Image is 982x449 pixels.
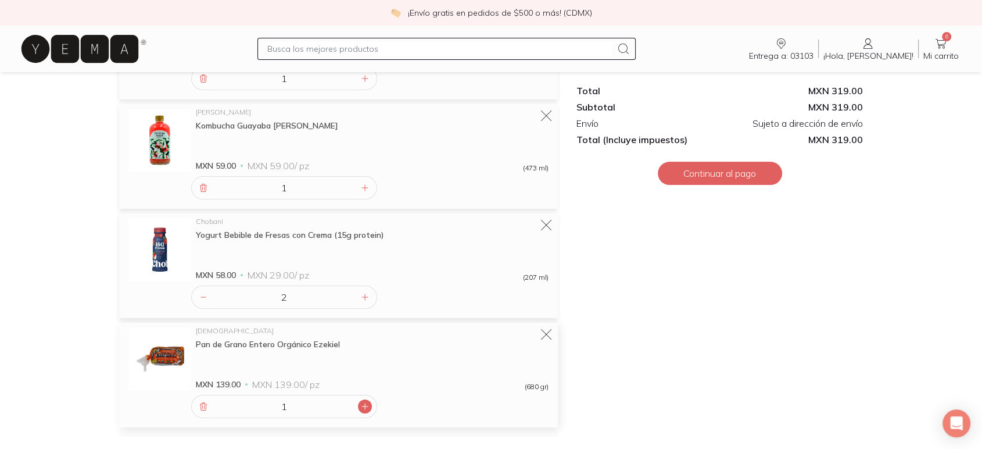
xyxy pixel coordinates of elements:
[823,51,913,61] span: ¡Hola, [PERSON_NAME]!
[196,327,549,334] div: [DEMOGRAPHIC_DATA]
[252,379,320,390] span: MXN 139.00 / pz
[576,117,719,129] div: Envío
[576,101,719,113] div: Subtotal
[523,165,549,172] span: (473 ml)
[128,109,191,172] img: Kombucha Guayaba Dominga
[819,37,918,61] a: ¡Hola, [PERSON_NAME]!
[196,269,236,281] span: MXN 58.00
[720,85,863,97] div: MXN 319.00
[128,109,549,172] a: Kombucha Guayaba Dominga[PERSON_NAME]Kombucha Guayaba [PERSON_NAME]MXN 59.00MXN 59.00/ pz(473 ml)
[576,134,719,145] div: Total (Incluye impuestos)
[523,274,549,281] span: (207 ml)
[919,37,963,61] a: 6Mi carrito
[390,8,401,18] img: check
[942,32,951,41] span: 6
[720,134,863,145] span: MXN 319.00
[128,218,191,281] img: Yogurt Bebible de Fresas con Crema (15g protein)
[942,409,970,437] div: Open Intercom Messenger
[196,230,549,240] div: Yogurt Bebible de Fresas con Crema (15g protein)
[267,42,611,56] input: Busca los mejores productos
[128,218,549,281] a: Yogurt Bebible de Fresas con Crema (15g protein)ChobaniYogurt Bebible de Fresas con Crema (15g pr...
[248,160,309,172] span: MXN 59.00 / pz
[658,162,782,185] button: Continuar al pago
[196,120,549,131] div: Kombucha Guayaba [PERSON_NAME]
[248,269,309,281] span: MXN 29.00 / pz
[525,383,549,390] span: (680 gr)
[576,85,719,97] div: Total
[128,327,191,390] img: Pan de Grano Entero Orgánico Ezekiel
[749,51,813,61] span: Entrega a: 03103
[196,379,241,390] span: MXN 139.00
[720,117,863,129] div: Sujeto a dirección de envío
[196,339,549,350] div: Pan de Grano Entero Orgánico Ezekiel
[720,101,863,113] div: MXN 319.00
[744,37,818,61] a: Entrega a: 03103
[196,218,549,225] div: Chobani
[408,7,592,19] p: ¡Envío gratis en pedidos de $500 o más! (CDMX)
[196,160,236,172] span: MXN 59.00
[128,327,549,390] a: Pan de Grano Entero Orgánico Ezekiel[DEMOGRAPHIC_DATA]Pan de Grano Entero Orgánico EzekielMXN 139...
[923,51,959,61] span: Mi carrito
[196,109,549,116] div: [PERSON_NAME]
